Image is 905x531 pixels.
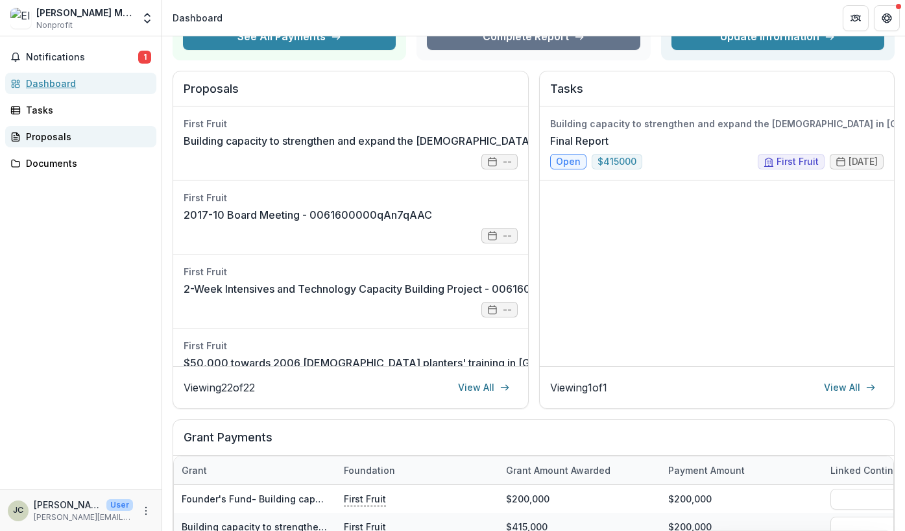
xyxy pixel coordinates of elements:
[26,52,138,63] span: Notifications
[550,133,609,149] a: Final Report
[5,99,156,121] a: Tasks
[26,103,146,117] div: Tasks
[550,380,607,395] p: Viewing 1 of 1
[498,456,660,484] div: Grant amount awarded
[660,456,823,484] div: Payment Amount
[173,11,223,25] div: Dashboard
[174,456,336,484] div: Grant
[5,153,156,174] a: Documents
[498,485,660,513] div: $200,000
[26,156,146,170] div: Documents
[167,8,228,27] nav: breadcrumb
[550,82,884,106] h2: Tasks
[874,5,900,31] button: Get Help
[138,5,156,31] button: Open entity switcher
[184,82,518,106] h2: Proposals
[182,493,741,504] a: Founder's Fund- Building capacity to strengthen and expand the [DEMOGRAPHIC_DATA] in [GEOGRAPHIC_...
[450,377,518,398] a: View All
[5,126,156,147] a: Proposals
[5,73,156,94] a: Dashboard
[184,355,760,371] a: $50,000 towards 2006 [DEMOGRAPHIC_DATA] planters' training in [GEOGRAPHIC_DATA] - 006G000000WOIVRIA5
[26,77,146,90] div: Dashboard
[174,463,215,477] div: Grant
[660,463,753,477] div: Payment Amount
[34,498,101,512] p: [PERSON_NAME]
[184,380,255,395] p: Viewing 22 of 22
[106,499,133,511] p: User
[498,463,618,477] div: Grant amount awarded
[660,485,823,513] div: $200,000
[26,130,146,143] div: Proposals
[138,503,154,519] button: More
[816,377,884,398] a: View All
[36,19,73,31] span: Nonprofit
[336,463,403,477] div: Foundation
[5,47,156,68] button: Notifications1
[184,133,856,149] a: Building capacity to strengthen and expand the [DEMOGRAPHIC_DATA] in [GEOGRAPHIC_DATA] and beyond...
[843,5,869,31] button: Partners
[427,24,640,50] a: Complete Report
[138,51,151,64] span: 1
[671,24,884,50] a: Update Information
[336,456,498,484] div: Foundation
[10,8,31,29] img: Elam Ministries
[13,506,23,515] div: Joe Connor
[184,281,615,297] a: 2-Week Intensives and Technology Capacity Building Project - 0061600000tNONTAA4
[184,430,884,455] h2: Grant Payments
[184,207,432,223] a: 2017-10 Board Meeting - 0061600000qAn7qAAC
[344,491,386,506] p: First Fruit
[183,24,396,50] button: See All Payments
[36,6,133,19] div: [PERSON_NAME] Ministries
[34,512,133,523] p: [PERSON_NAME][EMAIL_ADDRESS][PERSON_NAME][DOMAIN_NAME]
